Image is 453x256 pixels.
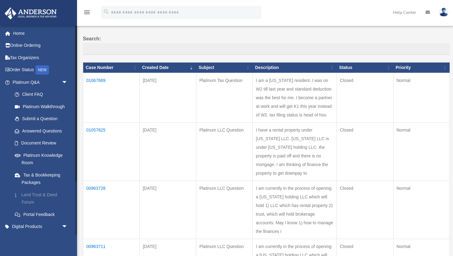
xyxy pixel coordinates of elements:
[4,76,77,88] a: Platinum Q&Aarrow_drop_down
[253,181,337,239] td: I am currently in the process of opening a [US_STATE] holding LLC which will hold 1) LLC which ha...
[337,62,393,73] th: Status: activate to sort column ascending
[140,122,196,181] td: [DATE]
[4,233,77,245] a: My Entitiesarrow_drop_down
[9,88,77,101] a: Client FAQ
[83,181,140,239] td: 00963728
[253,62,337,73] th: Description: activate to sort column ascending
[35,65,49,75] div: NEW
[4,39,77,52] a: Online Ordering
[393,62,450,73] th: Priority: activate to sort column ascending
[439,8,448,17] img: User Pic
[9,113,77,125] a: Submit a Question
[4,27,77,39] a: Home
[83,122,140,181] td: 01057825
[9,189,77,208] a: Land Trust & Deed Forum
[393,73,450,122] td: Normal
[140,73,196,122] td: [DATE]
[62,221,74,233] span: arrow_drop_down
[83,9,91,16] i: menu
[196,181,252,239] td: Platinum LLC Question
[62,233,74,245] span: arrow_drop_down
[393,122,450,181] td: Normal
[9,125,74,137] a: Answered Questions
[196,73,252,122] td: Platinum Tax Question
[4,51,77,64] a: Tax Organizers
[3,7,59,19] img: Anderson Advisors Platinum Portal
[253,122,337,181] td: I have a rental property under [US_STATE] LLC. [US_STATE] LLC is under [US_STATE] holding LLC. th...
[9,137,77,149] a: Document Review
[9,100,77,113] a: Platinum Walkthrough
[140,62,196,73] th: Created Date: activate to sort column ascending
[4,64,77,76] a: Order StatusNEW
[337,122,393,181] td: Closed
[337,73,393,122] td: Closed
[393,181,450,239] td: Normal
[4,221,77,233] a: Digital Productsarrow_drop_down
[83,43,450,55] input: Search:
[9,149,77,169] a: Platinum Knowledge Room
[9,169,77,189] a: Tax & Bookkeeping Packages
[83,11,91,16] a: menu
[103,8,110,15] i: search
[62,76,74,89] span: arrow_drop_down
[83,73,140,122] td: 01067689
[196,62,252,73] th: Subject: activate to sort column ascending
[140,181,196,239] td: [DATE]
[196,122,252,181] td: Platinum LLC Question
[253,73,337,122] td: I am a [US_STATE] resident. I was on W2 till last year and standard deduction was the best for me...
[9,208,77,221] a: Portal Feedback
[83,62,140,73] th: Case Number: activate to sort column ascending
[83,35,450,55] label: Search:
[337,181,393,239] td: Closed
